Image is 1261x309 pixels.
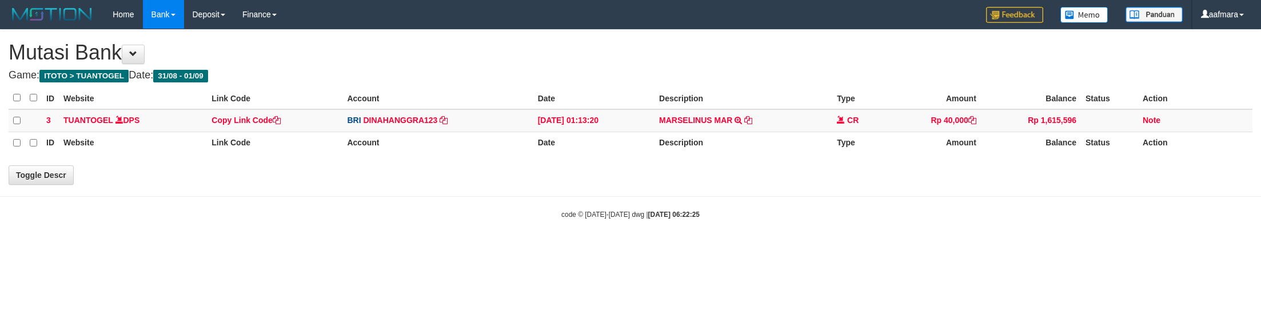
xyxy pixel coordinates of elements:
[9,41,1252,64] h1: Mutasi Bank
[63,116,113,125] a: TUANTOGEL
[533,132,655,154] th: Date
[363,116,437,125] a: DINAHANGGRA123
[59,132,207,154] th: Website
[981,109,1081,132] td: Rp 1,615,596
[1138,132,1252,154] th: Action
[42,87,59,109] th: ID
[212,116,281,125] a: Copy Link Code
[655,132,832,154] th: Description
[207,87,342,109] th: Link Code
[886,87,981,109] th: Amount
[42,132,59,154] th: ID
[1081,132,1138,154] th: Status
[1060,7,1108,23] img: Button%20Memo.svg
[1138,87,1252,109] th: Action
[207,132,342,154] th: Link Code
[986,7,1043,23] img: Feedback.jpg
[1081,87,1138,109] th: Status
[9,6,95,23] img: MOTION_logo.png
[832,132,886,154] th: Type
[342,132,533,154] th: Account
[561,211,700,219] small: code © [DATE]-[DATE] dwg |
[659,116,732,125] a: MARSELINUS MAR
[46,116,51,125] span: 3
[533,109,655,132] td: [DATE] 01:13:20
[847,116,859,125] span: CR
[59,87,207,109] th: Website
[9,70,1252,81] h4: Game: Date:
[153,70,208,82] span: 31/08 - 01/09
[39,70,129,82] span: ITOTO > TUANTOGEL
[981,132,1081,154] th: Balance
[59,109,207,132] td: DPS
[655,87,832,109] th: Description
[886,109,981,132] td: Rp 40,000
[832,87,886,109] th: Type
[347,116,361,125] span: BRI
[1126,7,1183,22] img: panduan.png
[981,87,1081,109] th: Balance
[533,87,655,109] th: Date
[886,132,981,154] th: Amount
[648,211,700,219] strong: [DATE] 06:22:25
[342,87,533,109] th: Account
[1143,116,1160,125] a: Note
[9,165,74,185] a: Toggle Descr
